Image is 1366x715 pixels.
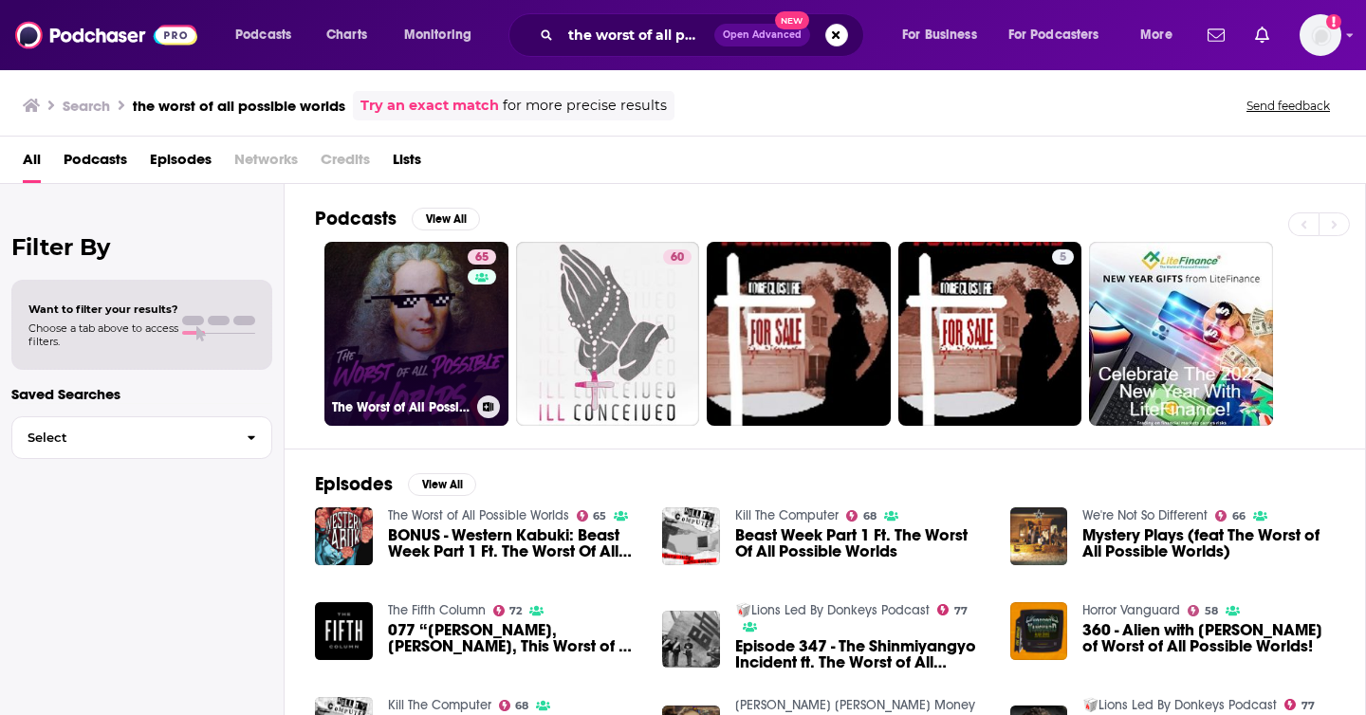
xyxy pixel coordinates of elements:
[735,527,988,559] a: Beast Week Part 1 Ft. The Worst Of All Possible Worlds
[315,207,480,230] a: PodcastsView All
[671,248,684,267] span: 60
[1082,507,1208,523] a: We're Not So Different
[1060,248,1066,267] span: 5
[388,507,569,523] a: The Worst of All Possible Worlds
[64,144,127,183] a: Podcasts
[735,638,988,670] a: Episode 347 - The Shinmiyangyo Incident ft. The Worst of All Possible Worlds
[863,512,877,521] span: 68
[11,385,272,403] p: Saved Searches
[662,611,720,669] img: Episode 347 - The Shinmiyangyo Incident ft. The Worst of All Possible Worlds
[321,144,370,183] span: Credits
[404,22,471,48] span: Monitoring
[515,702,528,710] span: 68
[775,11,809,29] span: New
[468,249,496,265] a: 65
[1205,607,1218,615] span: 58
[11,416,272,459] button: Select
[735,507,839,523] a: Kill The Computer
[235,22,291,48] span: Podcasts
[898,242,1082,426] a: 5
[332,399,470,415] h3: The Worst of All Possible Worlds
[735,602,930,618] a: 🥡Lions Led By Donkeys Podcast
[1082,602,1180,618] a: Horror Vanguard
[846,510,877,522] a: 68
[133,97,345,115] h3: the worst of all possible worlds
[324,242,508,426] a: 65The Worst of All Possible Worlds
[662,507,720,565] img: Beast Week Part 1 Ft. The Worst Of All Possible Worlds
[714,24,810,46] button: Open AdvancedNew
[315,602,373,660] img: 077 “Bob Corker, Rex Tillerson, This Worst of All Possible Worlds”
[954,607,968,615] span: 77
[593,512,606,521] span: 65
[996,20,1127,50] button: open menu
[314,20,378,50] a: Charts
[663,249,692,265] a: 60
[360,95,499,117] a: Try an exact match
[889,20,1001,50] button: open menu
[475,248,489,267] span: 65
[1284,699,1315,710] a: 77
[315,207,397,230] h2: Podcasts
[902,22,977,48] span: For Business
[11,233,272,261] h2: Filter By
[150,144,212,183] a: Episodes
[388,622,640,654] a: 077 “Bob Corker, Rex Tillerson, This Worst of All Possible Worlds”
[723,30,802,40] span: Open Advanced
[509,607,522,615] span: 72
[1082,527,1335,559] a: Mystery Plays (feat The Worst of All Possible Worlds)
[12,431,231,444] span: Select
[388,622,640,654] span: 077 “[PERSON_NAME], [PERSON_NAME], This Worst of All Possible Worlds”
[1300,14,1341,56] button: Show profile menu
[315,507,373,565] img: BONUS - Western Kabuki: Beast Week Part 1 Ft. The Worst Of All Possible Worlds
[1008,22,1099,48] span: For Podcasters
[63,97,110,115] h3: Search
[326,22,367,48] span: Charts
[234,144,298,183] span: Networks
[315,472,393,496] h2: Episodes
[388,602,486,618] a: The Fifth Column
[937,604,968,615] a: 77
[503,95,667,117] span: for more precise results
[1082,622,1335,654] span: 360 - Alien with [PERSON_NAME] of Worst of All Possible Worlds!
[315,472,476,496] a: EpisodesView All
[735,697,975,713] a: Brigham Young Money
[28,302,178,316] span: Want to filter your results?
[388,527,640,559] a: BONUS - Western Kabuki: Beast Week Part 1 Ft. The Worst Of All Possible Worlds
[493,605,523,616] a: 72
[1200,19,1232,51] a: Show notifications dropdown
[393,144,421,183] a: Lists
[1301,702,1315,710] span: 77
[1326,14,1341,29] svg: Add a profile image
[23,144,41,183] a: All
[388,697,491,713] a: Kill The Computer
[1010,602,1068,660] a: 360 - Alien with Josh Boerman of Worst of All Possible Worlds!
[1140,22,1172,48] span: More
[15,17,197,53] img: Podchaser - Follow, Share and Rate Podcasts
[577,510,607,522] a: 65
[1082,622,1335,654] a: 360 - Alien with Josh Boerman of Worst of All Possible Worlds!
[1052,249,1074,265] a: 5
[222,20,316,50] button: open menu
[391,20,496,50] button: open menu
[1127,20,1196,50] button: open menu
[1188,605,1218,616] a: 58
[1215,510,1246,522] a: 66
[1300,14,1341,56] img: User Profile
[28,321,178,348] span: Choose a tab above to access filters.
[1300,14,1341,56] span: Logged in as heidiv
[1241,98,1336,114] button: Send feedback
[1010,507,1068,565] a: Mystery Plays (feat The Worst of All Possible Worlds)
[526,13,882,57] div: Search podcasts, credits, & more...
